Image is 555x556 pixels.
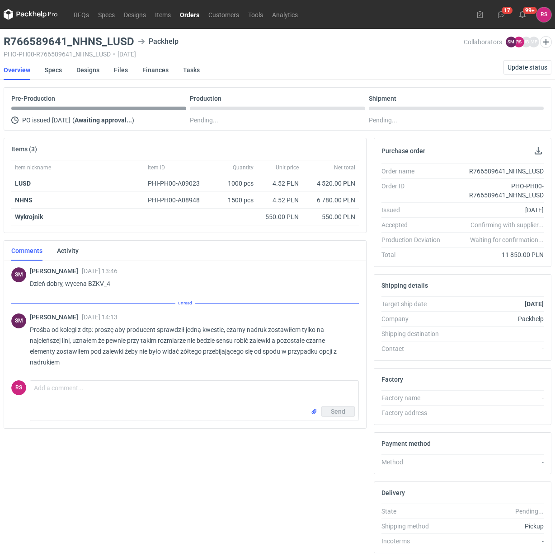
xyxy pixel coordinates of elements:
div: 1000 pcs [212,175,257,192]
p: Production [190,95,221,102]
div: 1500 pcs [212,192,257,209]
p: Pre-Production [11,95,55,102]
div: Accepted [381,220,447,229]
span: Item ID [148,164,165,171]
div: Order name [381,167,447,176]
div: Total [381,250,447,259]
h2: Items (3) [11,145,37,153]
span: ) [132,117,134,124]
div: 550.00 PLN [261,212,299,221]
figcaption: RS [513,37,524,47]
figcaption: SM [11,267,26,282]
div: - [446,344,544,353]
a: Analytics [268,9,302,20]
div: PHO-PH00-R766589641_NHNS_LUSD [DATE] [4,51,464,58]
div: Shipping method [381,522,447,531]
em: Confirming with supplier... [470,221,544,229]
span: unread [175,298,195,308]
div: PHO-PH00-R766589641_NHNS_LUSD [446,182,544,200]
div: Rafał Stani [536,7,551,22]
div: Target ship date [381,299,447,308]
a: RFQs [69,9,94,20]
div: Method [381,458,447,467]
button: 99+ [515,7,530,22]
span: Quantity [233,164,254,171]
div: 4 520.00 PLN [306,179,355,188]
div: PHI-PH00-A09023 [148,179,208,188]
h2: Purchase order [381,147,425,154]
strong: [DATE] [525,300,544,308]
button: 17 [494,7,508,22]
span: Item nickname [15,164,51,171]
a: Orders [175,9,204,20]
div: PO issued [11,115,186,126]
button: Download PO [533,145,544,156]
span: [DATE] [52,115,71,126]
figcaption: SM [506,37,517,47]
div: Issued [381,206,447,215]
h2: Shipping details [381,282,428,289]
a: Comments [11,241,42,261]
div: Company [381,314,447,323]
figcaption: MP [528,37,539,47]
a: Tools [244,9,268,20]
svg: Packhelp Pro [4,9,58,20]
span: [DATE] 14:13 [82,313,118,321]
h2: Delivery [381,489,405,496]
div: Pending... [369,115,544,126]
button: Update status [503,60,551,75]
div: Pickup [446,522,544,531]
div: Rafał Stani [11,380,26,395]
strong: LUSD [15,180,31,187]
span: Net total [334,164,355,171]
div: 6 780.00 PLN [306,196,355,205]
a: Overview [4,60,30,80]
a: Customers [204,9,244,20]
span: Pending... [190,115,218,126]
button: Edit collaborators [540,36,552,48]
a: Specs [45,60,62,80]
span: • [113,51,115,58]
span: [PERSON_NAME] [30,267,82,275]
div: PHI-PH00-A08948 [148,196,208,205]
div: 550.00 PLN [306,212,355,221]
h3: R766589641_NHNS_LUSD [4,36,134,47]
strong: Wykrojnik [15,213,43,220]
a: Specs [94,9,119,20]
a: Tasks [183,60,200,80]
button: RS [536,7,551,22]
a: Designs [76,60,99,80]
div: Sebastian Markut [11,267,26,282]
p: Prośba od kolegi z dtp: proszę aby producent sprawdził jedną kwestie, czarny nadruk zostawiłem ty... [30,324,352,368]
span: [PERSON_NAME] [30,313,82,321]
figcaption: JB [521,37,531,47]
p: Shipment [369,95,396,102]
div: Sebastian Markut [11,313,26,328]
div: R766589641_NHNS_LUSD [446,167,544,176]
div: - [446,408,544,417]
em: Waiting for confirmation... [470,235,544,244]
div: State [381,507,447,516]
p: Dzień dobry, wycena BZKV_4 [30,278,352,289]
strong: Awaiting approval... [75,117,132,124]
div: Production Deviation [381,235,447,244]
div: - [446,537,544,546]
div: Shipping destination [381,329,447,338]
div: Order ID [381,182,447,200]
div: Packhelp [138,36,179,47]
div: Incoterms [381,537,447,546]
div: [DATE] [446,206,544,215]
span: ( [72,117,75,124]
em: Pending... [515,508,544,515]
div: Factory address [381,408,447,417]
div: - [446,458,544,467]
a: Activity [57,241,79,261]
h2: Factory [381,376,403,383]
a: Designs [119,9,151,20]
span: Update status [508,64,547,70]
div: 4.52 PLN [261,179,299,188]
span: Send [331,408,345,415]
a: NHNS [15,196,33,204]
